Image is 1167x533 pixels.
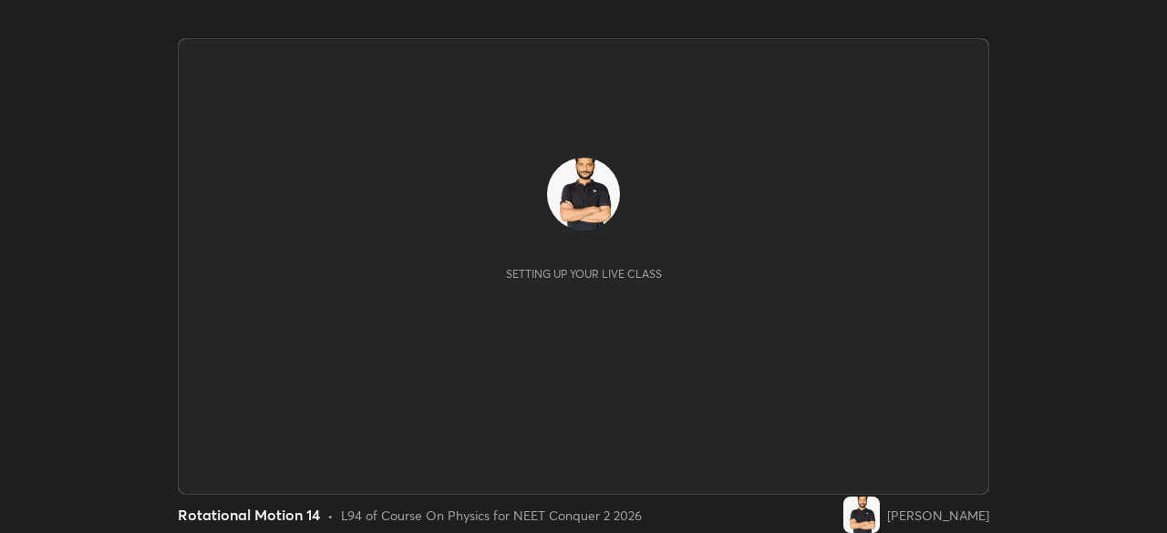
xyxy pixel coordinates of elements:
[341,506,642,525] div: L94 of Course On Physics for NEET Conquer 2 2026
[547,158,620,231] img: 9b132aa6584040628f3b4db6e16b22c9.jpg
[327,506,334,525] div: •
[178,504,320,526] div: Rotational Motion 14
[506,267,662,281] div: Setting up your live class
[887,506,989,525] div: [PERSON_NAME]
[843,497,880,533] img: 9b132aa6584040628f3b4db6e16b22c9.jpg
